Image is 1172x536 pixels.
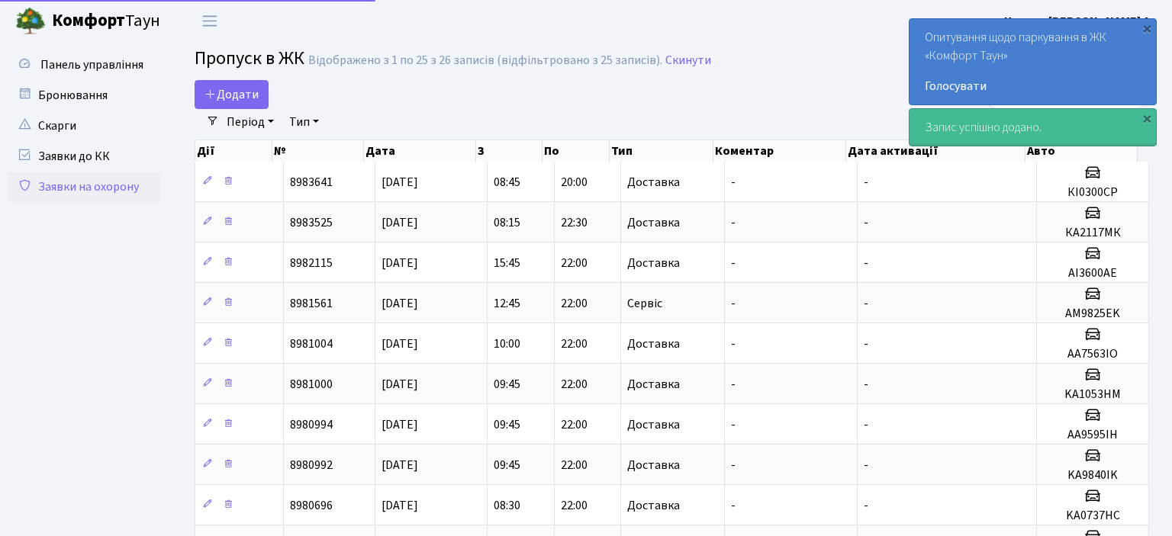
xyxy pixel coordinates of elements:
[561,295,588,312] span: 22:00
[561,376,588,393] span: 22:00
[494,376,520,393] span: 09:45
[561,457,588,473] span: 22:00
[627,419,680,431] span: Доставка
[731,255,736,271] span: -
[290,497,333,514] span: 8980696
[925,77,1141,95] a: Голосувати
[204,86,259,103] span: Додати
[364,140,476,162] th: Дата
[1043,226,1142,240] h5: КА2117МК
[382,497,418,514] span: [DATE]
[627,378,680,390] span: Доставка
[1139,21,1154,36] div: ×
[864,335,868,352] span: -
[494,335,520,352] span: 10:00
[561,255,588,271] span: 22:00
[1043,509,1142,523] h5: KA0737HC
[15,6,46,37] img: logo.png
[8,172,160,202] a: Заявки на охорону
[8,111,160,141] a: Скарги
[382,255,418,271] span: [DATE]
[864,174,868,191] span: -
[1025,140,1138,162] th: Авто
[290,416,333,433] span: 8980994
[627,176,680,188] span: Доставка
[283,109,325,135] a: Тип
[731,295,736,312] span: -
[864,376,868,393] span: -
[195,140,272,162] th: Дії
[731,335,736,352] span: -
[610,140,713,162] th: Тип
[627,257,680,269] span: Доставка
[561,174,588,191] span: 20:00
[731,214,736,231] span: -
[1004,12,1154,30] a: Цитрус [PERSON_NAME] А.
[1043,387,1142,402] h5: KA1053HM
[8,80,160,111] a: Бронювання
[627,217,680,229] span: Доставка
[290,255,333,271] span: 8982115
[1043,185,1142,200] h5: КІ0300СР
[8,141,160,172] a: Заявки до КК
[191,8,229,34] button: Переключити навігацію
[713,140,846,162] th: Коментар
[1043,307,1142,321] h5: AM9825EK
[731,376,736,393] span: -
[494,255,520,271] span: 15:45
[195,45,304,72] span: Пропуск в ЖК
[731,416,736,433] span: -
[561,335,588,352] span: 22:00
[382,214,418,231] span: [DATE]
[494,214,520,231] span: 08:15
[290,295,333,312] span: 8981561
[40,56,143,73] span: Панель управління
[864,255,868,271] span: -
[1043,347,1142,361] h5: AA7563IO
[272,140,364,162] th: №
[910,19,1156,104] div: Опитування щодо паркування в ЖК «Комфорт Таун»
[910,109,1156,146] div: Запис успішно додано.
[627,459,680,471] span: Доставка
[290,376,333,393] span: 8981000
[1139,111,1154,126] div: ×
[1043,428,1142,442] h5: AA9595IH
[864,457,868,473] span: -
[561,416,588,433] span: 22:00
[52,8,160,34] span: Таун
[476,140,543,162] th: З
[665,53,711,68] a: Скинути
[864,497,868,514] span: -
[494,174,520,191] span: 08:45
[561,497,588,514] span: 22:00
[1043,468,1142,483] h5: KA9840IK
[627,338,680,350] span: Доставка
[1004,13,1154,30] b: Цитрус [PERSON_NAME] А.
[846,140,1025,162] th: Дата активації
[494,295,520,312] span: 12:45
[731,457,736,473] span: -
[494,497,520,514] span: 08:30
[627,297,662,310] span: Сервіс
[290,214,333,231] span: 8983525
[382,174,418,191] span: [DATE]
[382,335,418,352] span: [DATE]
[731,174,736,191] span: -
[382,376,418,393] span: [DATE]
[494,457,520,473] span: 09:45
[864,295,868,312] span: -
[731,497,736,514] span: -
[627,499,680,512] span: Доставка
[864,416,868,433] span: -
[382,416,418,433] span: [DATE]
[382,295,418,312] span: [DATE]
[221,109,280,135] a: Період
[290,457,333,473] span: 8980992
[308,53,662,68] div: Відображено з 1 по 25 з 26 записів (відфільтровано з 25 записів).
[382,457,418,473] span: [DATE]
[494,416,520,433] span: 09:45
[864,214,868,231] span: -
[8,50,160,80] a: Панель управління
[543,140,609,162] th: По
[195,80,269,109] a: Додати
